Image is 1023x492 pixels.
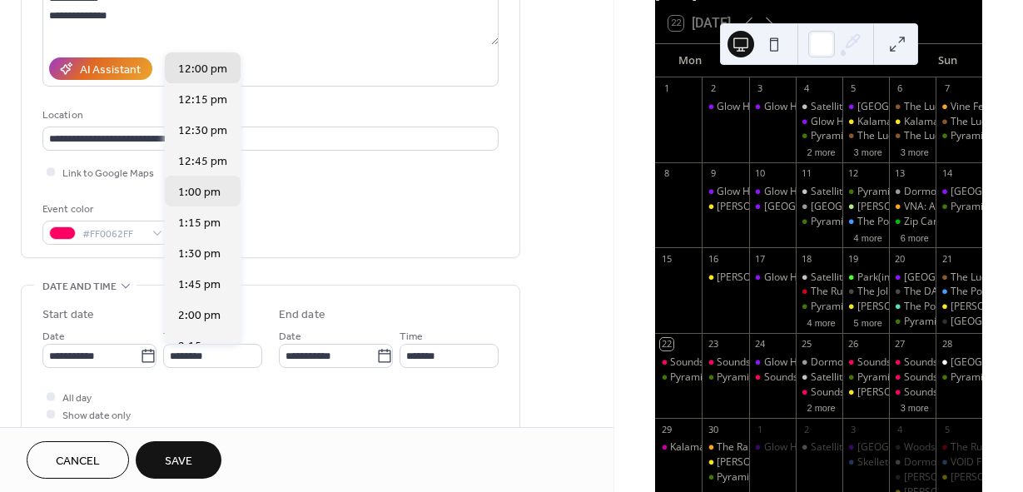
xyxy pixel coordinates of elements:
[42,306,94,324] div: Start date
[178,215,221,232] span: 1:15 pm
[670,440,837,455] div: Kalamazoo Photo Collective Meetup
[842,285,889,299] div: The Jolly Llama
[857,271,920,285] div: Park(ing) Day
[894,400,936,414] button: 3 more
[660,338,673,350] div: 22
[764,200,865,214] div: [GEOGRAPHIC_DATA]
[951,440,1002,455] div: The RunOff
[707,82,719,95] div: 2
[811,370,935,385] div: Satellite Records Open Mic
[764,100,949,114] div: Glow Hall: Workshop (Music Production)
[749,200,796,214] div: Glow Hall
[811,129,889,143] div: Pyramid Scheme
[749,271,796,285] div: Glow Hall: Workshop (Music Production)
[702,100,748,114] div: Glow Hall: Movie Night
[754,252,767,265] div: 17
[936,440,982,455] div: The RunOff
[796,355,842,370] div: Dormouse: Rad Riso Open Print
[712,44,755,77] div: Tue
[660,252,673,265] div: 15
[42,328,65,345] span: Date
[889,300,936,314] div: The Potato Sack
[857,440,958,455] div: [GEOGRAPHIC_DATA]
[165,453,192,470] span: Save
[936,115,982,129] div: The Lucky Wolf
[62,425,126,442] span: Hide end time
[178,184,221,201] span: 1:00 pm
[936,300,982,314] div: Bell's Eccentric Cafe
[847,315,889,329] button: 5 more
[936,285,982,299] div: The Polish Hall @ Factory Coffee
[904,285,951,299] div: The DAAC
[936,129,982,143] div: Pyramid Scheme
[842,440,889,455] div: Glow Hall
[702,200,748,214] div: Bell's Eccentric Cafe
[811,185,935,199] div: Satellite Records Open Mic
[889,315,936,329] div: Pyramid Scheme
[796,115,842,129] div: Glow Hall: Sing Sing & Gather
[764,440,949,455] div: Glow Hall: Workshop (Music Production)
[847,82,860,95] div: 5
[842,115,889,129] div: Kalamashoegazer Day 1 @ Bell's Eccentric Cafe
[717,455,864,470] div: [PERSON_NAME] Eccentric Cafe
[178,338,221,355] span: 2:15 pm
[857,455,911,470] div: Skelletones
[801,423,813,435] div: 2
[702,370,748,385] div: Pyramid Scheme
[178,153,227,171] span: 12:45 pm
[717,440,786,455] div: The Rabbithole
[717,200,864,214] div: [PERSON_NAME] Eccentric Cafe
[82,226,144,243] span: #FF0062FF
[163,328,186,345] span: Time
[936,370,982,385] div: Pyramid Scheme
[707,167,719,180] div: 9
[764,355,949,370] div: Glow Hall: Workshop (Music Production)
[796,215,842,229] div: Pyramid Scheme
[136,441,221,479] button: Save
[702,271,748,285] div: Bell's Eccentric Cafe
[847,338,860,350] div: 26
[936,470,982,485] div: Bell's Eccentric Cafe
[754,167,767,180] div: 10
[889,285,936,299] div: The DAAC
[842,215,889,229] div: The Polish Hall @ Factory Coffee
[707,338,719,350] div: 23
[857,100,958,114] div: [GEOGRAPHIC_DATA]
[42,278,117,296] span: Date and time
[749,440,796,455] div: Glow Hall: Workshop (Music Production)
[857,300,1005,314] div: [PERSON_NAME] Eccentric Cafe
[670,355,841,370] div: Sounds of the Zoo ([PERSON_NAME])
[178,122,227,140] span: 12:30 pm
[889,129,936,143] div: The Lucky Wolf
[904,100,973,114] div: The Lucky Wolf
[764,370,957,385] div: Sounds of the Zoo ([GEOGRAPHIC_DATA])
[857,215,1007,229] div: The Polish Hall @ Factory Coffee
[27,441,129,479] a: Cancel
[847,230,889,244] button: 4 more
[894,338,906,350] div: 27
[655,370,702,385] div: Pyramid Scheme
[842,185,889,199] div: Pyramid Scheme
[889,115,936,129] div: Kalamashoegazer Day 2 @ Bell's Eccentric Cafe
[941,167,953,180] div: 14
[889,200,936,214] div: VNA: A Recipe for Abundance
[894,230,936,244] button: 6 more
[178,61,227,78] span: 12:00 pm
[668,44,712,77] div: Mon
[941,338,953,350] div: 28
[889,385,936,400] div: Sounds of the Zoo (Crawlspace Comedy Theatre)
[894,167,906,180] div: 13
[800,144,842,158] button: 2 more
[62,165,154,182] span: Link to Google Maps
[660,423,673,435] div: 29
[80,62,141,79] div: AI Assistant
[796,370,842,385] div: Satellite Records Open Mic
[889,370,936,385] div: Sounds of the Zoo (Busking Stations)
[801,338,813,350] div: 25
[842,385,889,400] div: Bell's Eccentric Cafe
[811,300,889,314] div: Pyramid Scheme
[796,100,842,114] div: Satellite Records Open Mic
[842,271,889,285] div: Park(ing) Day
[842,455,889,470] div: Skelletones
[857,385,1005,400] div: [PERSON_NAME] Eccentric Cafe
